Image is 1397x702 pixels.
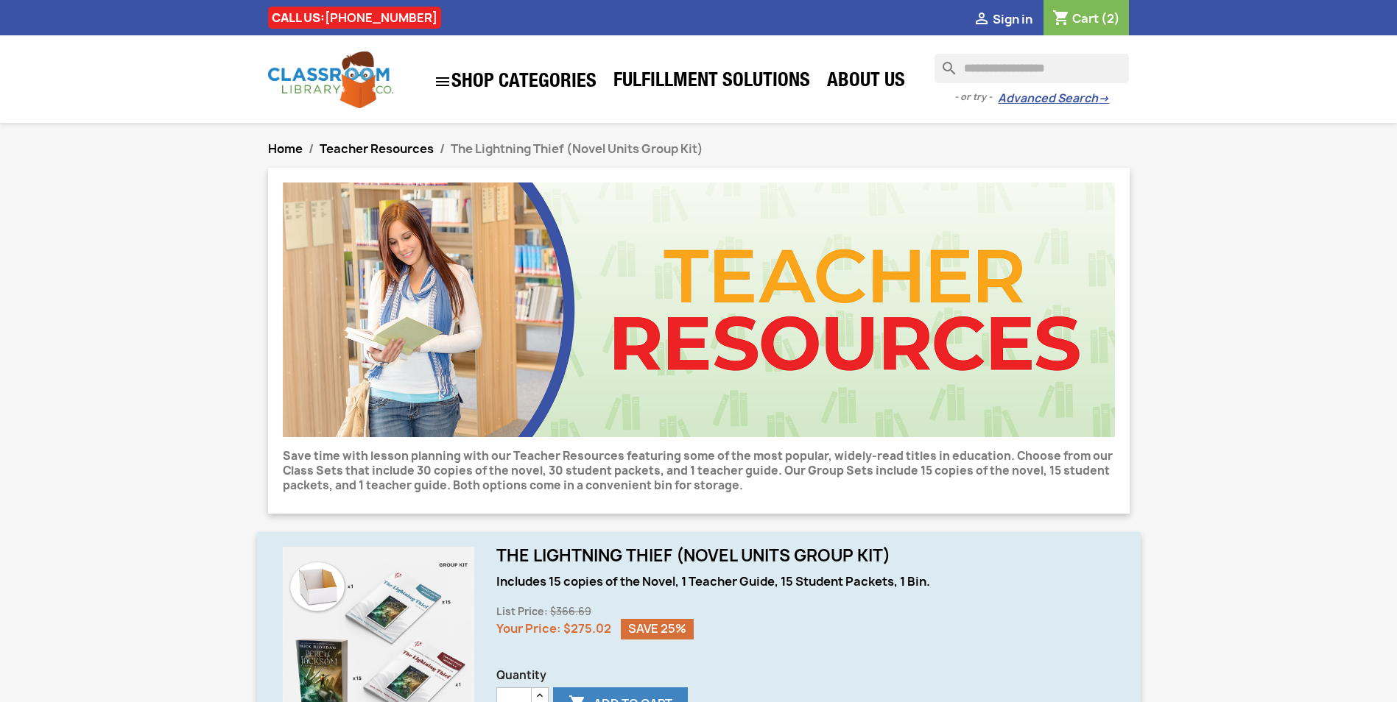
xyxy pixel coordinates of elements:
a: Shopping cart link containing 2 product(s) [1052,10,1120,26]
a: Advanced Search→ [998,91,1109,106]
span: → [1098,91,1109,106]
p: Save time with lesson planning with our Teacher Resources featuring some of the most popular, wid... [283,449,1115,493]
a: About Us [820,68,912,97]
a: Fulfillment Solutions [606,68,817,97]
a: Home [268,141,303,157]
h1: The Lightning Thief (Novel Units Group Kit) [496,547,1115,564]
a: SHOP CATEGORIES [426,65,604,98]
span: Sign in [993,11,1032,27]
span: List Price: [496,605,548,618]
i:  [434,73,451,91]
span: (2) [1101,10,1120,26]
i: shopping_cart [1052,10,1070,28]
img: Classroom Library Company [268,52,393,108]
div: CALL US: [268,7,441,29]
a: [PHONE_NUMBER] [325,10,437,26]
img: CLC_Teacher_Resources.jpg [283,182,1115,437]
span: - or try - [954,90,998,104]
span: The Lightning Thief (Novel Units Group Kit) [451,141,703,157]
span: $366.69 [550,605,591,618]
i: search [935,54,952,71]
span: $275.02 [563,620,611,637]
a: Teacher Resources [320,141,434,157]
span: Cart [1072,10,1099,26]
span: Save 25% [621,619,694,639]
div: Includes 15 copies of the Novel, 1 Teacher Guide, 15 Student Packets, 1 Bin. [496,574,1115,589]
span: Quantity [496,668,1115,683]
span: Your Price: [496,620,561,637]
i:  [973,11,990,29]
input: Search [935,54,1129,83]
a:  Sign in [973,11,1032,27]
